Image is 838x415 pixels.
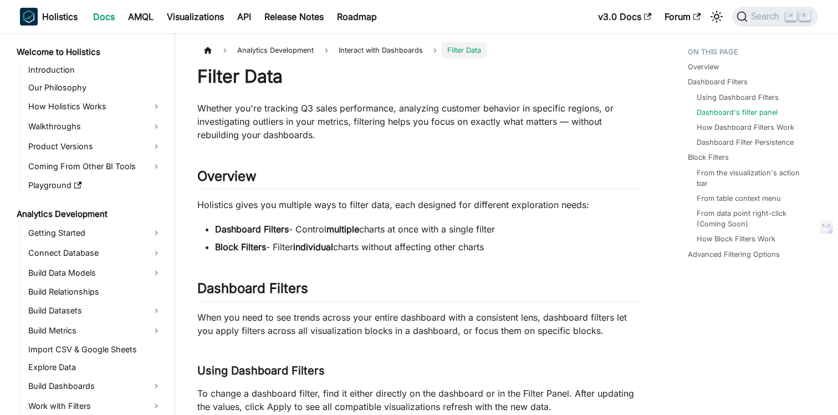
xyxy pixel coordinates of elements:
[25,397,165,415] a: Work with Filters
[25,138,165,155] a: Product Versions
[258,8,330,26] a: Release Notes
[197,42,218,58] a: Home page
[197,42,643,58] nav: Breadcrumbs
[330,8,384,26] a: Roadmap
[197,198,643,211] p: Holistics gives you multiple ways to filter data, each designed for different exploration needs:
[20,8,78,26] a: HolisticsHolistics
[197,168,643,189] h2: Overview
[688,152,729,163] a: Block Filters
[231,8,258,26] a: API
[748,12,786,22] span: Search
[9,33,175,415] nav: Docs sidebar
[799,11,810,21] kbd: K
[333,42,428,58] span: Interact with Dashboards
[697,107,778,118] a: Dashboard's filter panel
[785,11,796,21] kbd: ⌘
[697,122,794,133] a: How Dashboard Filters Work
[25,322,165,340] a: Build Metrics
[215,222,643,236] li: - Control charts at once with a single filter
[197,364,643,378] h3: Using Dashboard Filters
[215,224,289,235] strong: Dashboard Filters
[197,311,643,337] p: When you need to see trends across your entire dashboard with a consistent lens, dashboard filter...
[688,62,719,72] a: Overview
[25,342,165,357] a: Import CSV & Google Sheets
[215,241,266,252] strong: Block Filters
[732,7,818,27] button: Search (Command+K)
[697,193,781,204] a: From table context menu
[197,65,643,88] h1: Filter Data
[20,8,38,26] img: Holistics
[121,8,160,26] a: AMQL
[42,10,78,23] b: Holistics
[215,240,643,254] li: - Filter charts without affecting other charts
[25,284,165,300] a: Build Relationships
[86,8,121,26] a: Docs
[25,377,165,395] a: Build Dashboards
[25,178,165,193] a: Playground
[697,208,807,229] a: From data point right-click (Coming Soon)
[697,137,794,148] a: Dashboard Filter Persistence
[688,249,780,260] a: Advanced Filtering Options
[326,224,359,235] strong: multiple
[13,206,165,222] a: Analytics Development
[13,44,165,60] a: Welcome to Holistics
[25,118,165,135] a: Walkthroughs
[658,8,707,26] a: Forum
[25,158,165,175] a: Coming From Other BI Tools
[697,92,779,103] a: Using Dashboard Filters
[688,77,748,87] a: Dashboard Filters
[708,8,725,26] button: Switch between dark and light mode (currently light mode)
[232,42,319,58] span: Analytics Development
[25,224,165,242] a: Getting Started
[697,234,775,244] a: How Block Filters Work
[442,42,487,58] span: Filter Data
[697,168,807,189] a: From the visualization's action bar
[25,360,165,375] a: Explore Data
[25,98,165,115] a: How Holistics Works
[25,80,165,95] a: Our Philosophy
[25,302,165,320] a: Build Datasets
[25,62,165,78] a: Introduction
[197,387,643,413] p: To change a dashboard filter, find it either directly on the dashboard or in the Filter Panel. Af...
[160,8,231,26] a: Visualizations
[591,8,658,26] a: v3.0 Docs
[25,244,165,262] a: Connect Database
[293,241,333,252] strong: individual
[197,102,643,141] p: Whether you're tracking Q3 sales performance, analyzing customer behavior in specific regions, or...
[197,280,643,301] h2: Dashboard Filters
[25,264,165,282] a: Build Data Models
